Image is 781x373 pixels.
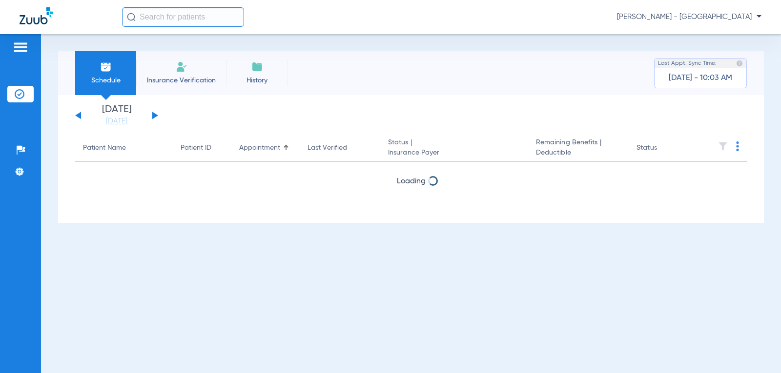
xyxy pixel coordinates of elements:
img: History [251,61,263,73]
div: Appointment [239,143,280,153]
div: Appointment [239,143,292,153]
span: Loading [397,177,426,185]
li: [DATE] [87,105,146,126]
span: History [234,76,280,85]
img: filter.svg [718,141,728,151]
div: Patient Name [83,143,165,153]
img: group-dot-blue.svg [736,141,739,151]
span: Insurance Verification [144,76,219,85]
div: Patient ID [181,143,211,153]
div: Patient Name [83,143,126,153]
img: Search Icon [127,13,136,21]
img: Manual Insurance Verification [176,61,187,73]
span: Deductible [536,148,621,158]
span: [PERSON_NAME] - [GEOGRAPHIC_DATA] [617,12,761,22]
th: Remaining Benefits | [528,135,629,162]
div: Last Verified [308,143,347,153]
span: Insurance Payer [388,148,520,158]
img: Schedule [100,61,112,73]
img: last sync help info [736,60,743,67]
th: Status | [380,135,528,162]
input: Search for patients [122,7,244,27]
div: Last Verified [308,143,372,153]
img: hamburger-icon [13,41,28,53]
span: Schedule [82,76,129,85]
div: Patient ID [181,143,224,153]
span: [DATE] - 10:03 AM [669,73,732,83]
img: Zuub Logo [20,7,53,24]
th: Status [629,135,695,162]
a: [DATE] [87,117,146,126]
span: Last Appt. Sync Time: [658,59,717,68]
